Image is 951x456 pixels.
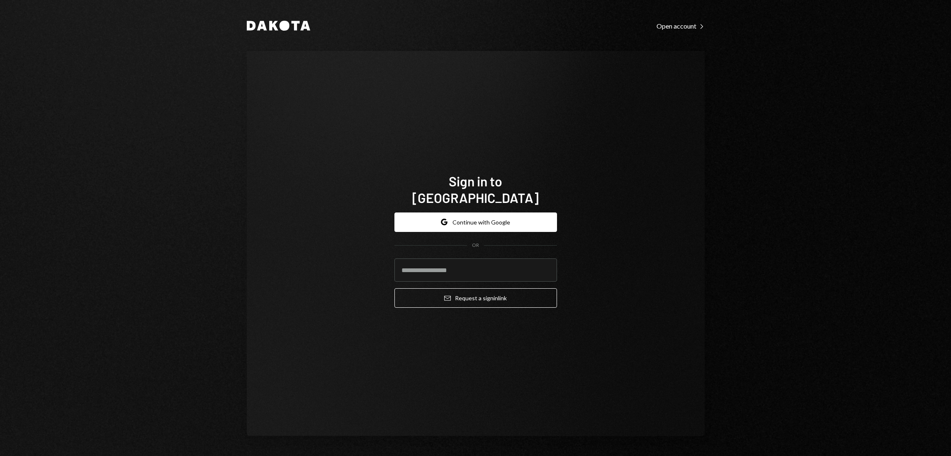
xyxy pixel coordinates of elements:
div: Open account [657,22,705,30]
button: Continue with Google [394,212,557,232]
h1: Sign in to [GEOGRAPHIC_DATA] [394,173,557,206]
button: Request a signinlink [394,288,557,308]
div: OR [472,242,479,249]
a: Open account [657,21,705,30]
